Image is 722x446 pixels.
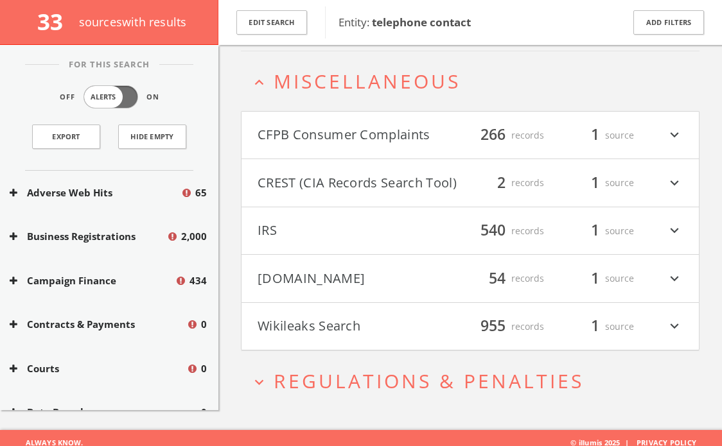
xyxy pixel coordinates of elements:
span: 2 [491,171,511,194]
i: expand_more [666,220,683,242]
span: Miscellaneous [274,68,461,94]
span: 266 [475,124,511,146]
button: expand_lessMiscellaneous [251,71,700,92]
div: records [467,220,544,242]
div: source [557,220,634,242]
span: 1 [585,267,605,289]
i: expand_more [666,316,683,338]
i: expand_more [666,172,683,194]
span: 33 [37,6,74,37]
div: records [467,124,544,146]
a: Export [32,124,100,149]
span: 65 [195,185,207,200]
button: Contracts & Payments [10,317,186,332]
div: records [467,172,544,194]
span: source s with results [79,14,187,30]
div: source [557,172,634,194]
button: CFPB Consumer Complaints [258,124,461,146]
span: 1 [585,315,605,338]
button: Business Registrations [10,229,166,244]
div: records [467,268,544,289]
button: [DOMAIN_NAME] [258,268,461,289]
span: 1 [585,124,605,146]
span: Off [60,92,75,103]
button: Courts [10,361,186,376]
button: expand_moreRegulations & Penalties [251,370,700,391]
button: Data Breaches [10,405,201,420]
div: records [467,316,544,338]
button: Hide Empty [118,124,186,149]
span: 0 [201,317,207,332]
span: 0 [201,405,207,420]
i: expand_more [666,268,683,289]
span: 0 [201,361,207,376]
div: source [557,316,634,338]
button: Campaign Finance [10,273,175,288]
span: 1 [585,219,605,242]
span: 434 [189,273,207,288]
span: 540 [475,219,511,242]
button: Adverse Web Hits [10,185,180,200]
span: 54 [483,267,511,289]
span: For This Search [59,58,159,71]
i: expand_more [666,124,683,146]
span: Regulations & Penalties [274,368,584,394]
span: On [146,92,159,103]
button: Add Filters [633,10,704,35]
i: expand_more [251,373,268,391]
button: Wikileaks Search [258,316,461,338]
button: Edit Search [236,10,307,35]
div: source [557,268,634,289]
button: IRS [258,220,461,242]
i: expand_less [251,74,268,91]
span: Entity: [339,15,471,30]
div: source [557,124,634,146]
b: telephone contact [372,15,471,30]
span: 1 [585,171,605,194]
button: CREST (CIA Records Search Tool) [258,172,461,194]
span: 2,000 [181,229,207,244]
span: 955 [475,315,511,338]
